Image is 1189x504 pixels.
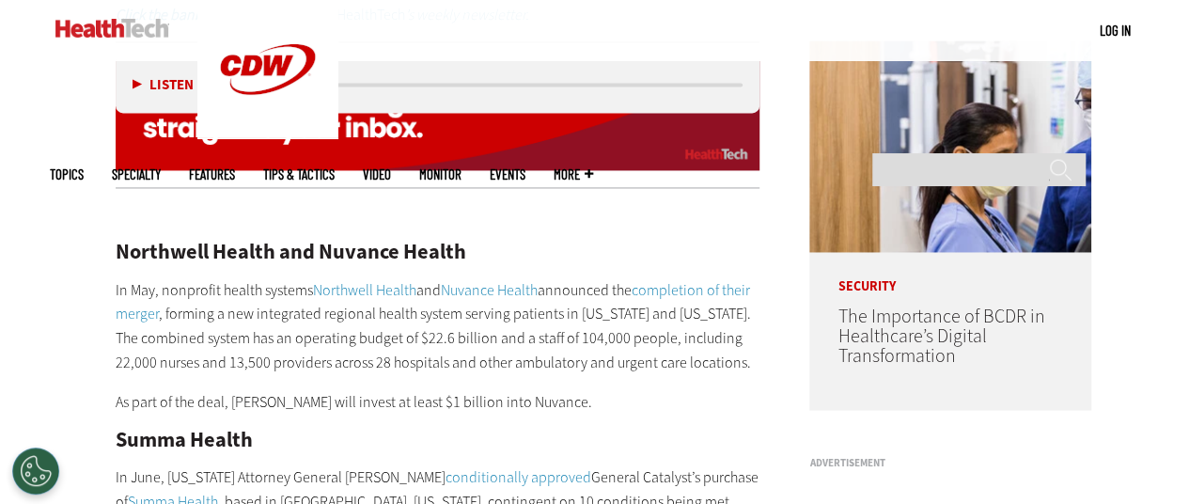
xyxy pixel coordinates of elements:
a: MonITor [419,167,462,181]
p: In May, nonprofit health systems and announced the , forming a new integrated regional health sys... [116,278,760,374]
span: More [554,167,593,181]
h3: Advertisement [809,457,1091,467]
img: Doctors reviewing tablet [809,40,1091,252]
button: Open Preferences [12,448,59,495]
a: Features [189,167,235,181]
span: Topics [50,167,84,181]
a: Video [363,167,391,181]
div: User menu [1100,21,1131,40]
a: CDW [197,124,338,144]
img: Home [55,19,169,38]
a: Events [490,167,525,181]
h2: Northwell Health and Nuvance Health [116,242,760,262]
p: Security [809,252,1091,293]
span: Specialty [112,167,161,181]
a: completion of their merger [116,280,750,324]
a: Tips & Tactics [263,167,335,181]
a: The Importance of BCDR in Healthcare’s Digital Transformation [837,304,1044,369]
p: As part of the deal, [PERSON_NAME] will invest at least $1 billion into Nuvance. [116,389,760,414]
a: conditionally approved [446,466,591,486]
h2: Summa Health [116,429,760,449]
div: Cookies Settings [12,448,59,495]
a: Nuvance Health [441,280,538,300]
a: Northwell Health [313,280,416,300]
a: Log in [1100,22,1131,39]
